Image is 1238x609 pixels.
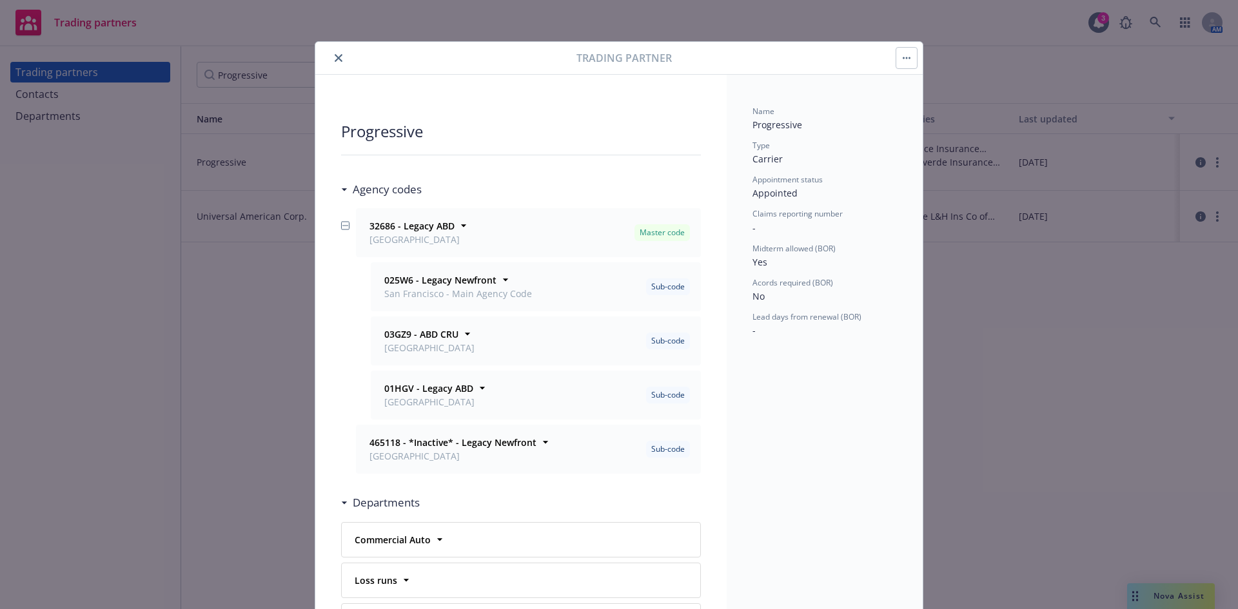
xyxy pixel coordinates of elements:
span: Sub-code [651,335,685,347]
span: Progressive [752,119,802,131]
span: Appointed [752,187,798,199]
strong: 32686 - Legacy ABD [369,220,455,232]
button: close [331,50,346,66]
h3: Agency codes [353,181,422,198]
span: [GEOGRAPHIC_DATA] [369,449,536,463]
div: Agency codes [341,181,422,198]
strong: 025W6 - Legacy Newfront [384,274,496,286]
span: Carrier [752,153,783,165]
span: [GEOGRAPHIC_DATA] [384,395,475,409]
span: - [752,324,756,336]
span: Master code [640,227,685,238]
span: Acords required (BOR) [752,277,833,288]
span: Name [752,106,774,117]
span: Lead days from renewal (BOR) [752,311,861,322]
span: Sub-code [651,281,685,293]
strong: Loss runs [355,574,397,586]
div: Progressive [341,121,701,142]
span: No [752,290,765,302]
strong: Commercial Auto [355,534,431,546]
span: Sub-code [651,389,685,401]
span: - [752,222,756,234]
strong: 465118 - *Inactive* - Legacy Newfront [369,436,536,449]
div: Departments [341,494,420,511]
span: Sub-code [651,443,685,455]
span: Appointment status [752,174,823,185]
strong: 03GZ9 - ABD CRU [384,328,458,340]
span: Trading partner [576,50,672,66]
span: Type [752,140,770,151]
span: Midterm allowed (BOR) [752,243,836,254]
span: Yes [752,256,767,268]
strong: 01HGV - Legacy ABD [384,382,473,394]
span: San Francisco - Main Agency Code [384,287,532,300]
h3: Departments [353,494,420,511]
span: [GEOGRAPHIC_DATA] [384,341,475,354]
span: Claims reporting number [752,208,843,219]
span: [GEOGRAPHIC_DATA] [369,233,460,246]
